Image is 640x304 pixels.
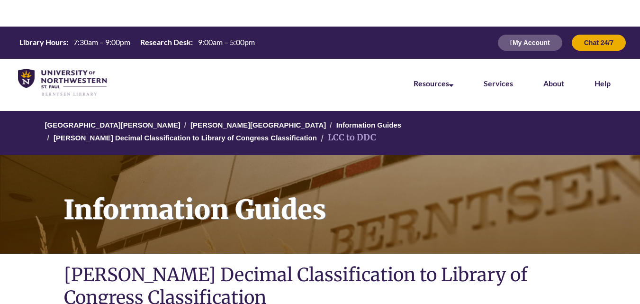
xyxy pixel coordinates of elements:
[136,37,194,47] th: Research Desk:
[198,37,255,46] span: 9:00am – 5:00pm
[336,121,402,129] a: Information Guides
[484,79,513,88] a: Services
[54,134,317,142] a: [PERSON_NAME] Decimal Classification to Library of Congress Classification
[73,37,130,46] span: 7:30am – 9:00pm
[318,131,376,145] li: LCC to DDC
[16,37,259,47] table: Hours Today
[572,38,626,46] a: Chat 24/7
[595,79,611,88] a: Help
[572,35,626,51] button: Chat 24/7
[498,35,562,51] button: My Account
[53,155,640,241] h1: Information Guides
[543,79,564,88] a: About
[16,37,70,47] th: Library Hours:
[16,37,259,48] a: Hours Today
[414,79,453,88] a: Resources
[45,121,180,129] a: [GEOGRAPHIC_DATA][PERSON_NAME]
[18,69,107,97] img: UNWSP Library Logo
[498,38,562,46] a: My Account
[190,121,326,129] a: [PERSON_NAME][GEOGRAPHIC_DATA]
